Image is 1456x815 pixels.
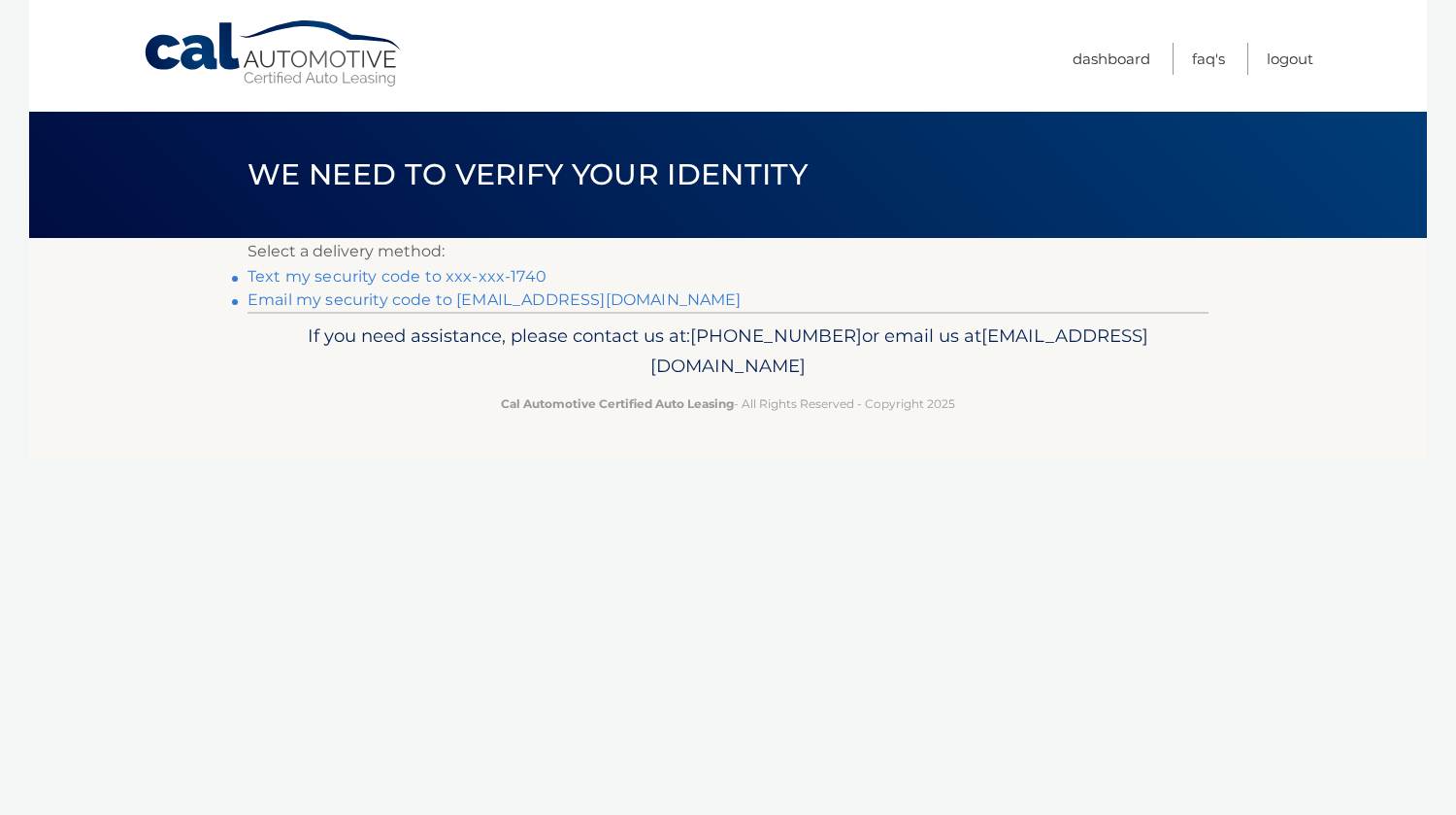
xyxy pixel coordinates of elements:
a: Dashboard [1073,43,1150,75]
a: Email my security code to [EMAIL_ADDRESS][DOMAIN_NAME] [248,290,742,309]
span: [PHONE_NUMBER] [690,324,862,347]
strong: Cal Automotive Certified Auto Leasing [501,396,734,411]
span: We need to verify your identity [248,156,808,192]
p: Select a delivery method: [248,238,1208,265]
a: Logout [1267,43,1313,75]
p: If you need assistance, please contact us at: or email us at [260,321,1196,383]
a: Cal Automotive [143,19,405,88]
p: - All Rights Reserved - Copyright 2025 [260,393,1196,414]
a: Text my security code to xxx-xxx-1740 [248,267,546,286]
a: FAQ's [1192,43,1225,75]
